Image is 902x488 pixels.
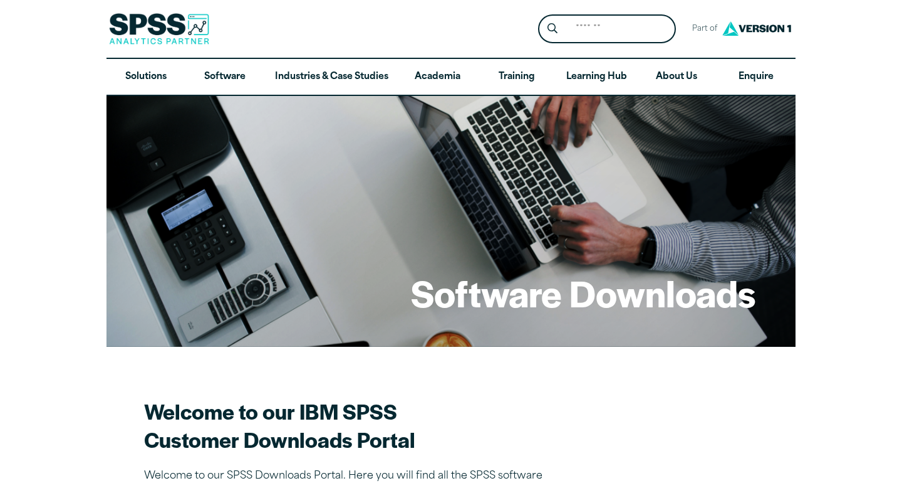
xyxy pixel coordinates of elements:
a: Software [185,59,264,95]
a: Academia [398,59,477,95]
button: Search magnifying glass icon [541,18,564,41]
a: Learning Hub [556,59,637,95]
a: Industries & Case Studies [265,59,398,95]
a: About Us [637,59,716,95]
span: Part of [686,20,719,38]
svg: Search magnifying glass icon [547,23,557,34]
nav: Desktop version of site main menu [106,59,796,95]
a: Enquire [717,59,796,95]
h2: Welcome to our IBM SPSS Customer Downloads Portal [144,397,583,454]
h1: Software Downloads [411,268,755,317]
a: Solutions [106,59,185,95]
form: Site Header Search Form [538,14,676,44]
a: Training [477,59,556,95]
img: SPSS Analytics Partner [109,13,209,45]
img: Version1 Logo [719,17,794,40]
